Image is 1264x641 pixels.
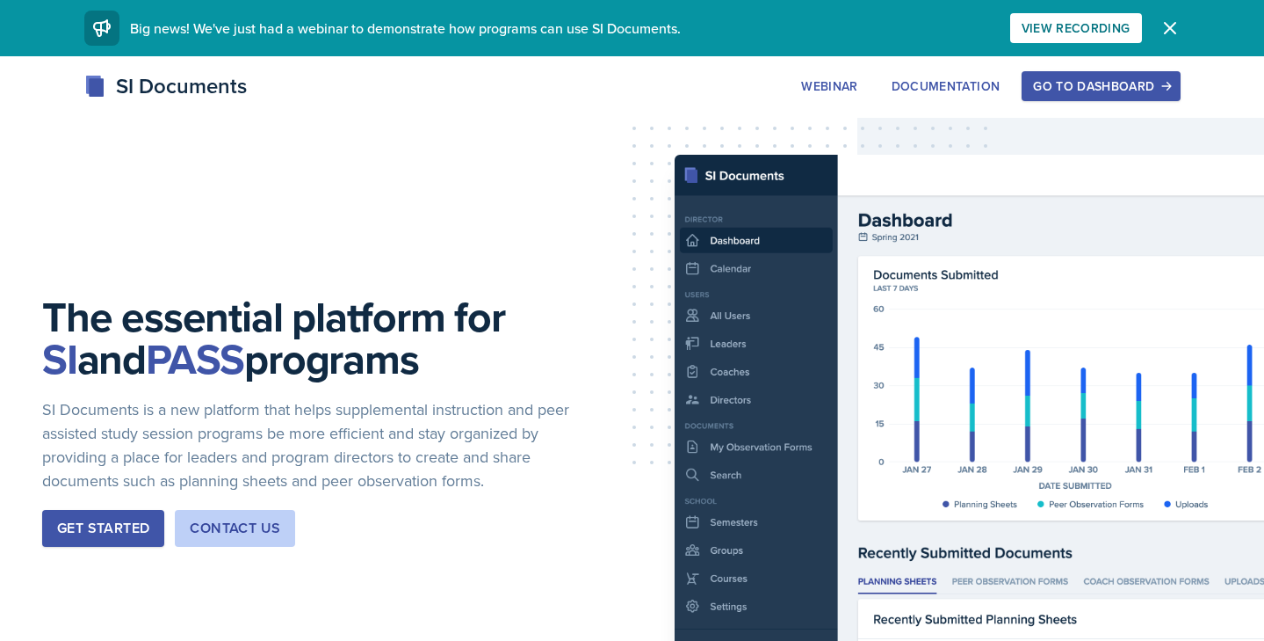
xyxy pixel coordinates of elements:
[1033,79,1168,93] div: Go to Dashboard
[175,510,295,547] button: Contact Us
[892,79,1000,93] div: Documentation
[1022,21,1130,35] div: View Recording
[880,71,1012,101] button: Documentation
[42,510,164,547] button: Get Started
[1010,13,1142,43] button: View Recording
[801,79,857,93] div: Webinar
[130,18,681,38] span: Big news! We've just had a webinar to demonstrate how programs can use SI Documents.
[190,518,280,539] div: Contact Us
[84,70,247,102] div: SI Documents
[790,71,869,101] button: Webinar
[1022,71,1180,101] button: Go to Dashboard
[57,518,149,539] div: Get Started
